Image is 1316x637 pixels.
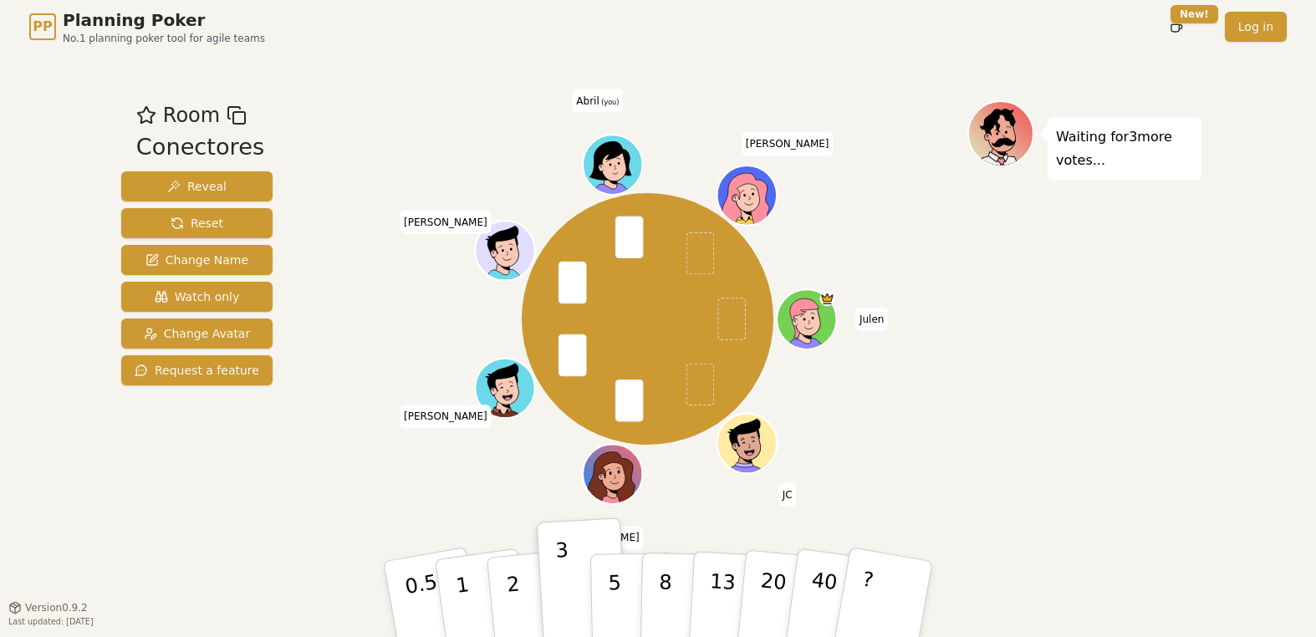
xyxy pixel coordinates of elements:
p: Waiting for 3 more votes... [1056,125,1193,172]
button: Change Avatar [121,318,273,349]
span: Reveal [167,178,227,195]
button: Watch only [121,282,273,312]
span: Planning Poker [63,8,265,32]
span: Click to change your name [742,132,834,155]
span: Room [163,100,220,130]
button: Reset [121,208,273,238]
span: Click to change your name [400,405,492,428]
button: Change Name [121,245,273,275]
span: Change Name [145,252,248,268]
p: 3 [555,538,574,629]
button: Add as favourite [136,100,156,130]
span: Version 0.9.2 [25,601,88,614]
span: Julen is the host [819,291,834,306]
span: Click to change your name [572,89,623,112]
span: Click to change your name [778,482,797,506]
div: New! [1171,5,1218,23]
span: No.1 planning poker tool for agile teams [63,32,265,45]
div: Conectores [136,130,264,165]
a: PPPlanning PokerNo.1 planning poker tool for agile teams [29,8,265,45]
span: Last updated: [DATE] [8,617,94,626]
span: Request a feature [135,362,259,379]
button: Click to change your avatar [584,136,640,192]
a: Log in [1225,12,1287,42]
button: Version0.9.2 [8,601,88,614]
button: Reveal [121,171,273,201]
span: Reset [171,215,223,232]
span: PP [33,17,52,37]
span: Click to change your name [400,210,492,233]
button: Request a feature [121,355,273,385]
span: Click to change your name [855,308,888,331]
span: Watch only [155,288,240,305]
button: New! [1161,12,1191,42]
span: (you) [599,98,620,105]
span: Click to change your name [552,526,644,549]
span: Change Avatar [144,325,251,342]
